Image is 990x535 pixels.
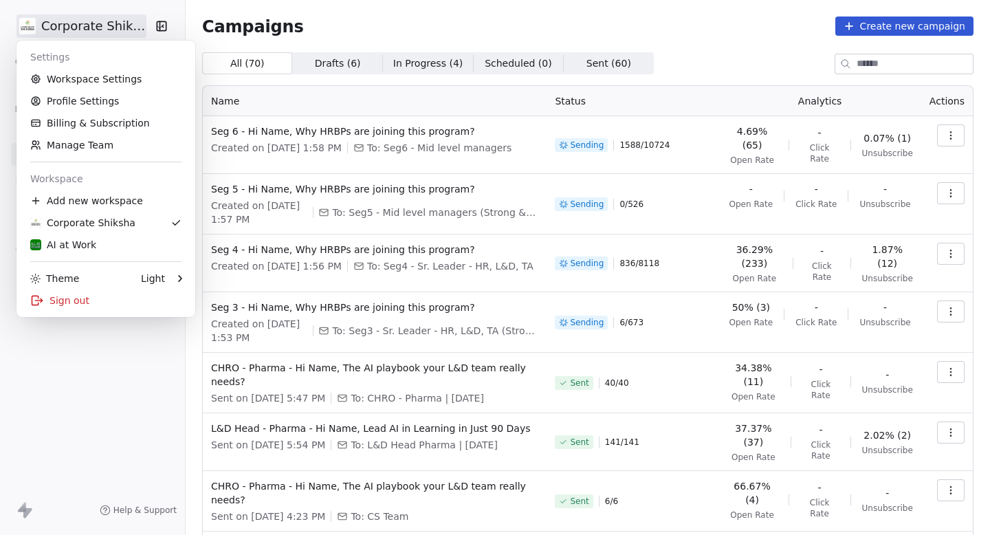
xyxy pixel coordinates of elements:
[22,46,190,68] div: Settings
[22,90,190,112] a: Profile Settings
[22,190,190,212] div: Add new workspace
[22,168,190,190] div: Workspace
[22,134,190,156] a: Manage Team
[30,239,41,250] img: AI%20at%20Work%20Logo%20For%20Dark%20BG.png
[30,238,96,252] div: AI at Work
[30,216,135,230] div: Corporate Shiksha
[30,217,41,228] img: CorporateShiksha.png
[141,272,165,285] div: Light
[30,272,79,285] div: Theme
[22,68,190,90] a: Workspace Settings
[22,290,190,312] div: Sign out
[22,112,190,134] a: Billing & Subscription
